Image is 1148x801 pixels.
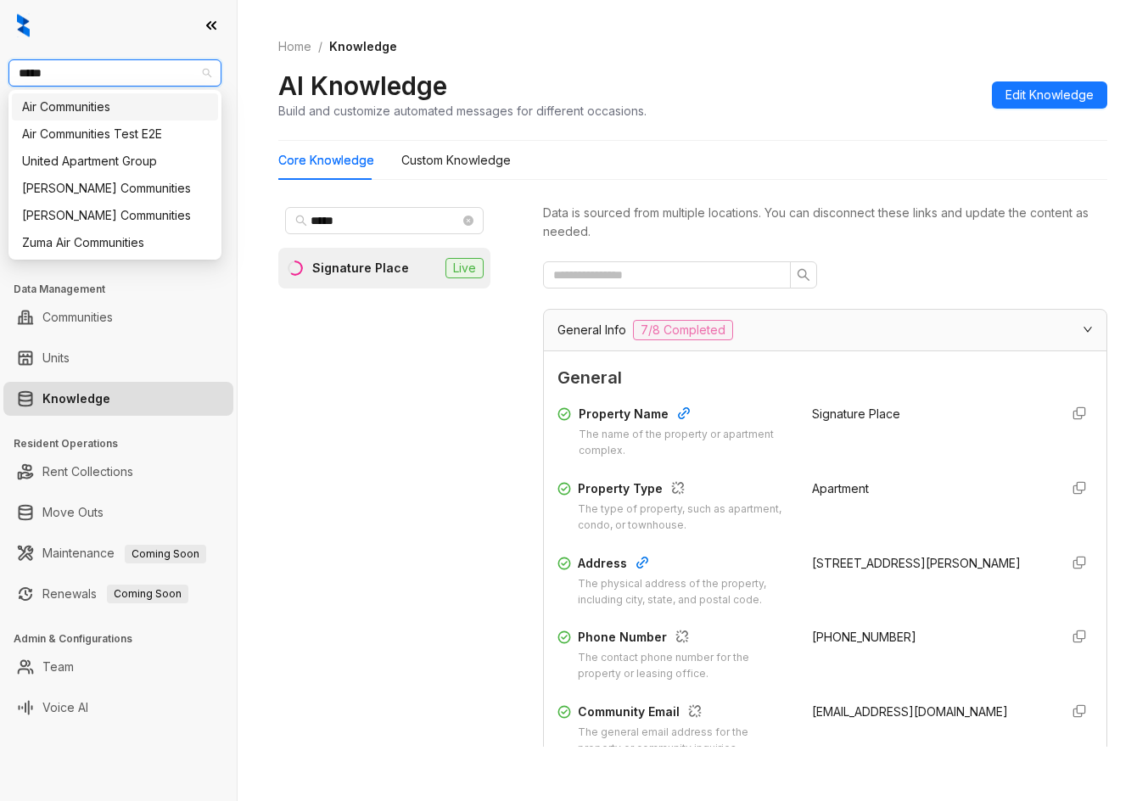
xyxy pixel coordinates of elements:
[3,536,233,570] li: Maintenance
[12,202,218,229] div: Villa Serena Communities
[14,436,237,451] h3: Resident Operations
[992,81,1107,109] button: Edit Knowledge
[543,204,1107,241] div: Data is sourced from multiple locations. You can disconnect these links and update the content as...
[42,300,113,334] a: Communities
[22,98,208,116] div: Air Communities
[578,628,792,650] div: Phone Number
[107,585,188,603] span: Coming Soon
[329,39,397,53] span: Knowledge
[14,631,237,647] h3: Admin & Configurations
[578,703,792,725] div: Community Email
[3,455,233,489] li: Rent Collections
[797,268,810,282] span: search
[3,382,233,416] li: Knowledge
[557,365,1093,391] span: General
[22,179,208,198] div: [PERSON_NAME] Communities
[12,120,218,148] div: Air Communities Test E2E
[1083,324,1093,334] span: expanded
[275,37,315,56] a: Home
[3,341,233,375] li: Units
[463,216,473,226] span: close-circle
[17,14,30,37] img: logo
[812,704,1008,719] span: [EMAIL_ADDRESS][DOMAIN_NAME]
[557,321,626,339] span: General Info
[14,282,237,297] h3: Data Management
[578,725,792,757] div: The general email address for the property or community inquiries.
[633,320,733,340] span: 7/8 Completed
[544,310,1106,350] div: General Info7/8 Completed
[578,479,792,501] div: Property Type
[3,227,233,261] li: Collections
[22,125,208,143] div: Air Communities Test E2E
[42,341,70,375] a: Units
[3,114,233,148] li: Leads
[12,229,218,256] div: Zuma Air Communities
[318,37,322,56] li: /
[278,70,447,102] h2: AI Knowledge
[22,206,208,225] div: [PERSON_NAME] Communities
[22,233,208,252] div: Zuma Air Communities
[3,577,233,611] li: Renewals
[42,455,133,489] a: Rent Collections
[278,151,374,170] div: Core Knowledge
[401,151,511,170] div: Custom Knowledge
[812,630,916,644] span: [PHONE_NUMBER]
[12,148,218,175] div: United Apartment Group
[812,406,900,421] span: Signature Place
[3,496,233,529] li: Move Outs
[3,187,233,221] li: Leasing
[579,405,791,427] div: Property Name
[578,650,792,682] div: The contact phone number for the property or leasing office.
[42,691,88,725] a: Voice AI
[42,650,74,684] a: Team
[1005,86,1094,104] span: Edit Knowledge
[42,496,104,529] a: Move Outs
[42,577,188,611] a: RenewalsComing Soon
[578,554,792,576] div: Address
[445,258,484,278] span: Live
[125,545,206,563] span: Coming Soon
[3,300,233,334] li: Communities
[812,554,1046,573] div: [STREET_ADDRESS][PERSON_NAME]
[278,102,647,120] div: Build and customize automated messages for different occasions.
[42,382,110,416] a: Knowledge
[3,650,233,684] li: Team
[12,93,218,120] div: Air Communities
[12,175,218,202] div: Villa Serena Communities
[22,152,208,171] div: United Apartment Group
[812,481,869,496] span: Apartment
[295,215,307,227] span: search
[579,427,791,459] div: The name of the property or apartment complex.
[578,501,792,534] div: The type of property, such as apartment, condo, or townhouse.
[578,576,792,608] div: The physical address of the property, including city, state, and postal code.
[312,259,409,277] div: Signature Place
[3,691,233,725] li: Voice AI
